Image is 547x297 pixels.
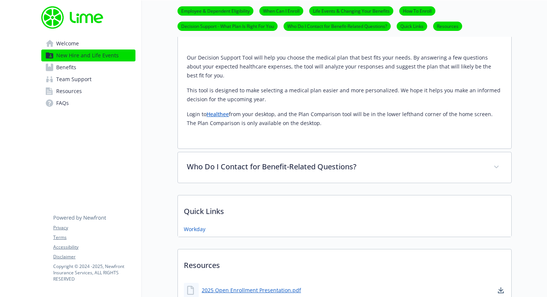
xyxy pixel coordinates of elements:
[56,61,76,73] span: Benefits
[56,38,79,49] span: Welcome
[53,253,135,260] a: Disclaimer
[399,7,435,14] a: How To Enroll
[53,224,135,231] a: Privacy
[56,73,92,85] span: Team Support
[397,22,427,29] a: Quick Links
[53,234,135,241] a: Terms
[259,7,303,14] a: When Can I Enroll
[41,73,135,85] a: Team Support
[202,286,301,294] a: 2025 Open Enrollment Presentation.pdf
[178,152,511,183] div: Who Do I Contact for Benefit-Related Questions?
[433,22,462,29] a: Resources
[56,49,119,61] span: New Hire and Life Events
[187,161,484,172] p: Who Do I Contact for Benefit-Related Questions?
[53,263,135,282] p: Copyright © 2024 - 2025 , Newfront Insurance Services, ALL RIGHTS RESERVED
[187,53,502,80] p: Our Decision Support Tool will help you choose the medical plan that best fits your needs. By ans...
[207,111,229,118] a: Healthee
[41,61,135,73] a: Benefits
[41,85,135,97] a: Resources
[178,195,511,223] p: Quick Links
[41,97,135,109] a: FAQs
[41,49,135,61] a: New Hire and Life Events
[177,22,278,29] a: Decision Support - What Plan Is Right For You
[496,286,505,295] a: download document
[53,244,135,250] a: Accessibility
[178,249,511,277] p: Resources
[56,85,82,97] span: Resources
[284,22,391,29] a: Who Do I Contact for Benefit-Related Questions?
[41,38,135,49] a: Welcome
[184,225,205,233] a: Workday
[187,110,502,128] p: Login to from your desktop, and the Plan Comparison tool will be in the lower lefthand corner of ...
[177,7,253,14] a: Employee & Dependent Eligibility
[187,86,502,104] p: This tool is designed to make selecting a medical plan easier and more personalized. We hope it h...
[56,97,69,109] span: FAQs
[309,7,393,14] a: Life Events & Changing Your Benefits
[178,47,511,148] div: Decision Support - What Plan Is Right For You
